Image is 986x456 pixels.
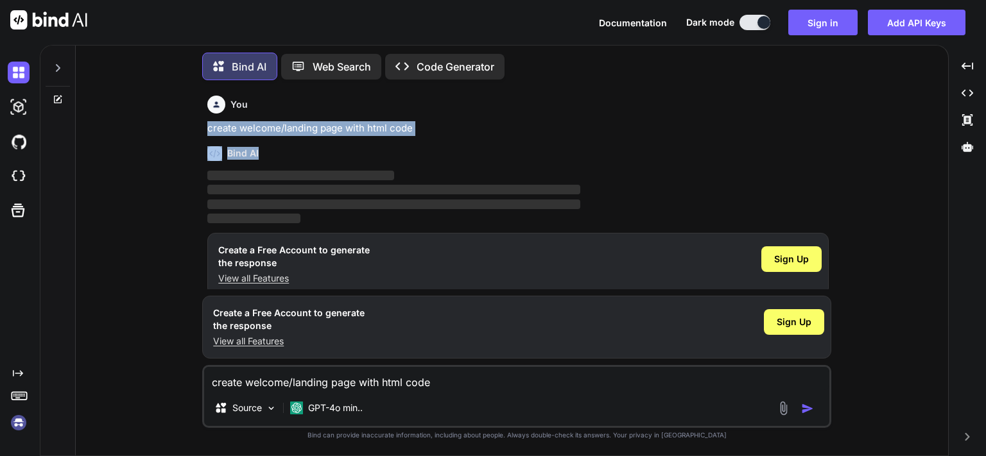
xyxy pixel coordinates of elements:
p: Code Generator [417,59,494,74]
span: Documentation [599,17,667,28]
img: Pick Models [266,403,277,414]
h6: Bind AI [227,147,259,160]
img: githubDark [8,131,30,153]
p: View all Features [213,335,365,348]
img: icon [801,402,814,415]
span: Dark mode [686,16,734,29]
h6: You [230,98,248,111]
button: Documentation [599,16,667,30]
p: GPT-4o min.. [308,401,363,414]
p: create welcome/landing page with html code [207,121,829,136]
p: Web Search [313,59,371,74]
span: ‌ [207,199,580,209]
p: View all Features [218,272,370,285]
button: Add API Keys [868,10,965,35]
img: attachment [776,401,791,416]
p: Source [232,401,262,414]
img: GPT-4o mini [290,401,303,414]
span: ‌ [207,171,394,180]
span: Sign Up [777,316,811,328]
span: ‌ [207,214,300,223]
img: cloudideIcon [8,165,30,187]
span: ‌ [207,185,580,194]
h1: Create a Free Account to generate the response [213,307,365,332]
img: Bind AI [10,10,87,30]
img: signin [8,412,30,434]
span: Sign Up [774,253,809,266]
img: darkAi-studio [8,96,30,118]
p: Bind AI [232,59,266,74]
img: darkChat [8,62,30,83]
p: Bind can provide inaccurate information, including about people. Always double-check its answers.... [202,430,831,440]
h1: Create a Free Account to generate the response [218,244,370,269]
button: Sign in [788,10,858,35]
